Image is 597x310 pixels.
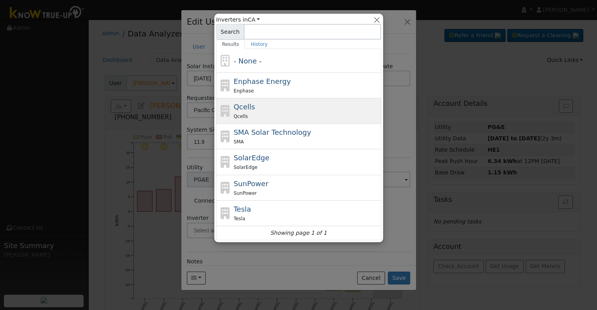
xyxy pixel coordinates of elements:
span: Enphase [234,88,254,94]
span: - None - [234,57,261,65]
span: Search [216,24,244,40]
span: Tesla [234,205,251,213]
a: Results [216,40,245,49]
a: History [245,40,274,49]
span: Qcells [234,114,248,119]
i: Showing page 1 of 1 [270,229,327,237]
span: SolarEdge [234,165,257,170]
span: Tesla [234,216,245,221]
span: SMA [234,139,244,145]
span: SolarEdge [234,154,269,162]
span: SunPower [234,179,268,188]
span: SMA Solar Technology [234,128,311,136]
span: Qcells [234,103,255,111]
span: Enphase Energy [234,77,291,85]
span: SunPower [234,190,257,196]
